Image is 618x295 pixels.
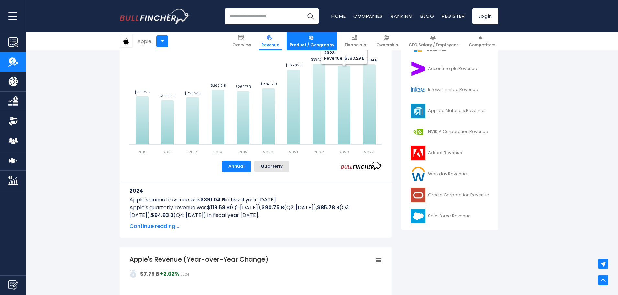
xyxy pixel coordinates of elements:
p: Apple's annual revenue was in fiscal year [DATE]. [129,196,382,204]
tspan: Apple's Revenue (Year-over-Year Change) [129,255,269,264]
span: Financials [345,42,366,48]
b: $119.58 B [207,204,230,211]
a: Register [442,13,465,19]
a: Ranking [391,13,413,19]
a: + [156,35,168,47]
a: Product / Geography [287,32,337,50]
h3: 2024 [129,187,382,195]
button: Search [303,8,319,24]
b: $94.93 B [151,211,173,219]
text: $394.33 B [311,57,327,62]
strong: +2.02% [160,270,179,278]
text: 2021 [289,149,298,155]
a: CEO Salary / Employees [406,32,461,50]
a: Login [472,8,498,24]
text: $383.29 B [336,59,352,64]
a: Overview [229,32,254,50]
text: 2016 [163,149,172,155]
a: Infosys Limited Revenue [406,81,493,99]
a: Adobe Revenue [406,144,493,162]
a: Go to homepage [120,9,189,24]
span: Competitors [469,42,495,48]
img: Bullfincher logo [120,9,190,24]
b: $85.78 B [317,204,339,211]
img: AMAT logo [410,104,426,118]
text: 2019 [238,149,248,155]
text: $215.64 B [160,94,175,98]
img: ACN logo [410,62,426,76]
b: $391.04 B [200,196,225,203]
button: Quarterly [254,161,289,172]
a: Blog [420,13,434,19]
text: $391.04 B [362,58,377,62]
span: CEO Salary / Employees [409,42,458,48]
img: ORCL logo [410,188,426,202]
strong: $7.75 B [140,270,159,278]
span: 2024 [180,272,189,277]
text: $274.52 B [260,82,277,86]
a: Oracle Corporation Revenue [406,186,493,204]
a: Accenture plc Revenue [406,60,493,78]
a: NVIDIA Corporation Revenue [406,123,493,141]
a: Home [331,13,346,19]
button: Annual [222,161,251,172]
text: $365.82 B [285,63,302,68]
span: Continue reading... [129,222,382,230]
text: 2015 [138,149,147,155]
text: $260.17 B [236,85,251,89]
div: Apple [138,38,151,45]
a: Companies [353,13,383,19]
img: addasd [129,270,137,278]
a: Revenue [259,32,282,50]
text: $265.6 B [211,83,226,88]
img: AAPL logo [120,35,132,47]
span: Ownership [376,42,398,48]
text: $229.23 B [184,91,201,96]
text: 2020 [263,149,273,155]
span: Product / Geography [290,42,334,48]
a: Competitors [466,32,498,50]
img: Ownership [8,116,18,126]
a: Applied Materials Revenue [406,102,493,120]
img: WDAY logo [410,167,426,181]
p: Apple's quarterly revenue was (Q1: [DATE]), (Q2: [DATE]), (Q3: [DATE]), (Q4: [DATE]) in fiscal ye... [129,204,382,219]
span: Revenue [261,42,279,48]
span: Overview [232,42,251,48]
b: $90.75 B [261,204,284,211]
text: 2024 [364,149,375,155]
img: INFY logo [410,83,426,97]
a: Salesforce Revenue [406,207,493,225]
text: 2018 [213,149,222,155]
img: ADBE logo [410,146,426,160]
text: 2017 [188,149,197,155]
img: CRM logo [410,209,426,223]
text: 2023 [339,149,349,155]
text: 2022 [314,149,324,155]
a: Ownership [373,32,401,50]
a: Financials [342,32,369,50]
a: Workday Revenue [406,165,493,183]
svg: Apple's Revenue Trend [129,10,382,155]
img: NVDA logo [410,125,426,139]
text: $233.72 B [134,90,150,95]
